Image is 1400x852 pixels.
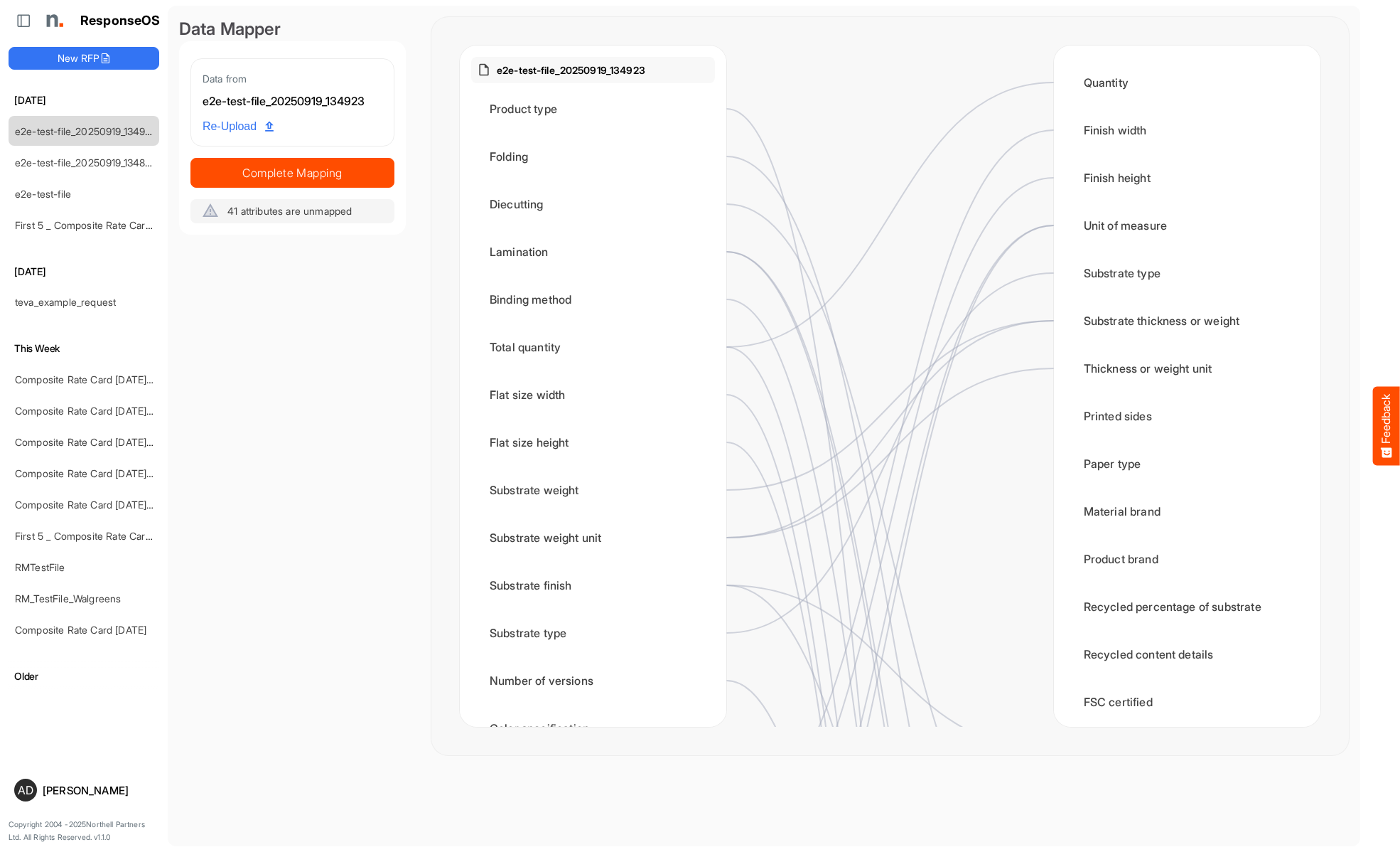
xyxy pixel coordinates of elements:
button: New RFP [9,47,159,70]
button: Complete Mapping [190,158,394,188]
h1: ResponseOS [80,14,161,28]
div: Quantity [1065,60,1309,105]
div: Material brand [1065,489,1309,533]
a: Composite Rate Card [DATE]_smaller [15,467,183,479]
div: Substrate thickness or weight [1065,299,1309,343]
h6: Older [9,669,159,684]
a: teva_example_request [15,296,116,308]
div: Paper type [1065,442,1309,486]
div: Thickness or weight unit [1065,346,1309,390]
h6: This Week [9,341,159,356]
img: Northell [39,6,68,35]
div: [PERSON_NAME] [43,785,154,796]
p: e2e-test-file_20250919_134923 [497,63,645,78]
div: Number of versions [471,659,715,703]
a: RM_TestFile_Walgreens [15,592,121,605]
a: e2e-test-file_20250919_134923 [15,125,157,137]
div: Unit of measure [1065,203,1309,247]
div: e2e-test-file_20250919_134923 [203,92,382,111]
div: Color specification [471,706,715,750]
span: Re-Upload [203,117,274,136]
span: Complete Mapping [191,163,394,183]
div: Folding [471,134,715,179]
div: Recycled percentage of substrate [1065,585,1309,629]
div: Product type [471,87,715,131]
a: Composite Rate Card [DATE] [15,624,146,636]
div: Printed sides [1065,394,1309,438]
a: Composite Rate Card [DATE]_smaller [15,373,183,385]
div: Total quantity [471,325,715,369]
div: Substrate type [1065,251,1309,295]
div: Substrate finish [471,563,715,607]
div: Diecutting [471,182,715,226]
a: RMTestFile [15,561,65,573]
button: Feedback [1373,387,1400,466]
h6: [DATE] [9,92,159,108]
div: Substrate weight unit [471,516,715,560]
div: Product brand [1065,537,1309,581]
h6: [DATE] [9,264,159,279]
div: Substrate type [471,611,715,655]
div: Data from [203,70,382,87]
div: Recycled content details [1065,632,1309,676]
span: AD [18,784,33,796]
div: Finish height [1065,156,1309,200]
a: First 5 _ Composite Rate Card [DATE] [15,530,185,542]
div: Substrate weight [471,468,715,512]
a: e2e-test-file_20250919_134814 [15,156,156,169]
div: Lamination [471,230,715,274]
a: First 5 _ Composite Rate Card [DATE] (2) [15,219,200,231]
div: Flat size height [471,420,715,464]
div: FSC certified [1065,680,1309,724]
a: e2e-test-file [15,188,71,200]
a: Composite Rate Card [DATE]_smaller [15,405,183,417]
div: Data Mapper [179,17,406,41]
div: Binding method [471,277,715,321]
span: 41 attributes are unmapped [227,205,352,217]
a: Re-Upload [197,113,279,140]
p: Copyright 2004 - 2025 Northell Partners Ltd. All Rights Reserved. v 1.1.0 [9,819,159,843]
div: Finish width [1065,108,1309,152]
a: Composite Rate Card [DATE] mapping test_deleted [15,436,247,448]
div: Flat size width [471,373,715,417]
a: Composite Rate Card [DATE]_smaller [15,499,183,511]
